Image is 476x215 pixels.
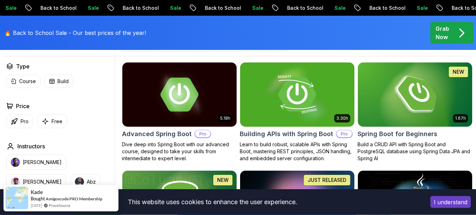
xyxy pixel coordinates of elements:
button: instructor img[PERSON_NAME] [6,174,66,190]
p: Sale [80,5,103,12]
p: JUST RELEASED [308,177,346,184]
p: [PERSON_NAME] [23,159,62,166]
a: Spring Boot for Beginners card1.67hNEWSpring Boot for BeginnersBuild a CRUD API with Spring Boot ... [358,62,473,162]
button: Pro [6,114,33,128]
p: Sale [163,5,185,12]
img: instructor img [11,177,20,186]
button: Build [45,75,73,88]
img: Advanced Spring Boot card [122,62,237,127]
p: 5.18h [220,116,230,121]
p: Back to School [362,5,409,12]
p: Course [19,78,36,85]
a: Advanced Spring Boot card5.18hAdvanced Spring BootProDive deep into Spring Boot with our advanced... [122,62,237,162]
p: Back to School [33,5,80,12]
p: 1.67h [455,116,466,121]
button: Course [6,75,40,88]
button: Accept cookies [430,196,471,208]
p: Free [52,118,62,125]
p: Pro [337,131,352,138]
p: Back to School [198,5,245,12]
p: Dive deep into Spring Boot with our advanced course, designed to take your skills from intermedia... [122,141,237,162]
a: ProveSource [49,202,70,208]
p: Sale [327,5,350,12]
p: Pro [21,118,29,125]
span: Kade [31,189,43,195]
h2: Instructors [17,142,45,150]
h2: Type [16,62,30,71]
p: NEW [453,68,464,75]
p: Build a CRUD API with Spring Boot and PostgreSQL database using Spring Data JPA and Spring AI [358,141,473,162]
img: Spring Boot for Beginners card [358,62,472,127]
p: Sale [409,5,432,12]
div: This website uses cookies to enhance the user experience. [5,194,420,210]
span: [DATE] [31,202,42,208]
a: Building APIs with Spring Boot card3.30hBuilding APIs with Spring BootProLearn to build robust, s... [240,62,355,162]
p: Build [57,78,69,85]
img: provesource social proof notification image [6,187,28,209]
p: 🔥 Back to School Sale - Our best prices of the year! [4,29,146,37]
span: Bought [31,196,45,201]
p: Pro [195,131,210,138]
img: instructor img [11,158,20,167]
p: Learn to build robust, scalable APIs with Spring Boot, mastering REST principles, JSON handling, ... [240,141,355,162]
p: Back to School [115,5,163,12]
p: Back to School [280,5,327,12]
h2: Building APIs with Spring Boot [240,129,333,139]
p: [PERSON_NAME] [23,178,62,185]
h2: Price [16,102,30,110]
img: Building APIs with Spring Boot card [240,62,354,127]
p: Sale [245,5,267,12]
button: instructor img[PERSON_NAME] [6,155,66,170]
p: 3.30h [336,116,348,121]
img: instructor img [75,177,84,186]
button: instructor imgAbz [70,174,100,190]
a: Amigoscode PRO Membership [46,196,102,202]
p: Grab Now [436,24,449,41]
p: Abz [87,178,96,185]
button: Free [37,114,67,128]
h2: Advanced Spring Boot [122,129,192,139]
p: NEW [217,177,229,184]
h2: Spring Boot for Beginners [358,129,437,139]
